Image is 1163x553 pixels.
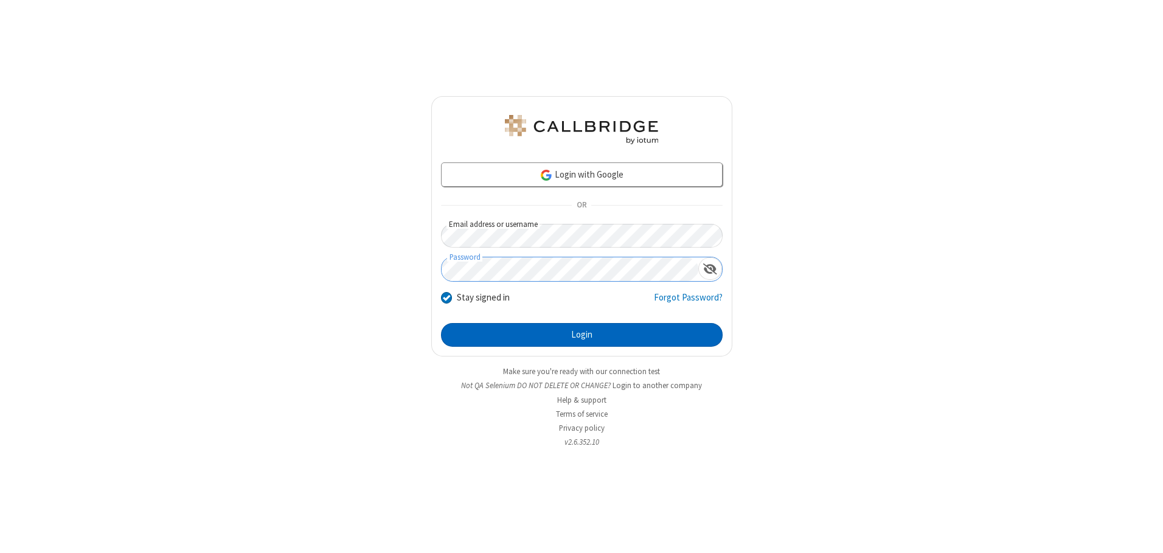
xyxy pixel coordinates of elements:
a: Login with Google [441,162,723,187]
button: Login to another company [613,380,702,391]
a: Make sure you're ready with our connection test [503,366,660,377]
label: Stay signed in [457,291,510,305]
a: Terms of service [556,409,608,419]
li: v2.6.352.10 [431,436,732,448]
a: Privacy policy [559,423,605,433]
span: OR [572,197,591,214]
li: Not QA Selenium DO NOT DELETE OR CHANGE? [431,380,732,391]
input: Password [442,257,698,281]
input: Email address or username [441,224,723,248]
button: Login [441,323,723,347]
img: QA Selenium DO NOT DELETE OR CHANGE [502,115,661,144]
div: Show password [698,257,722,280]
a: Help & support [557,395,606,405]
img: google-icon.png [540,169,553,182]
a: Forgot Password? [654,291,723,314]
